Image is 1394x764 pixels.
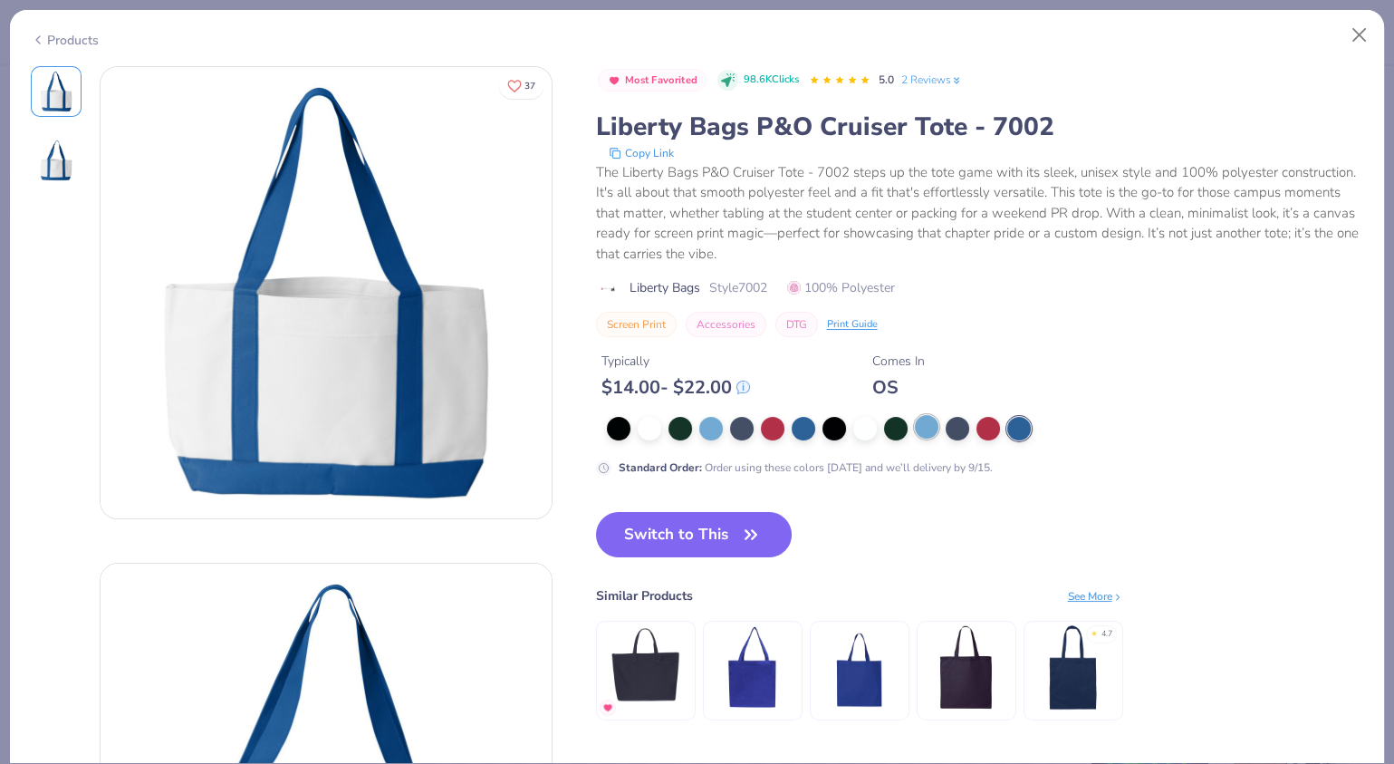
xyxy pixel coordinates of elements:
[34,70,78,113] img: Front
[809,66,870,95] div: 5.0 Stars
[1068,588,1123,604] div: See More
[596,512,793,557] button: Switch to This
[603,144,679,162] button: copy to clipboard
[816,624,902,711] img: Oad 12 Oz Tote Bag
[619,460,702,475] strong: Standard Order :
[1091,628,1098,635] div: ★
[878,73,893,87] span: 5.0
[900,72,963,88] a: 2 Reviews
[872,352,925,371] div: Comes In
[602,624,688,711] img: Liberty Bags Tote with Top Zippered Closure
[499,73,543,99] button: Like
[596,282,620,296] img: brand logo
[709,278,767,297] span: Style 7002
[101,67,552,518] img: Front
[601,352,750,371] div: Typically
[596,110,1364,144] div: Liberty Bags P&O Cruiser Tote - 7002
[630,278,700,297] span: Liberty Bags
[607,73,621,88] img: Most Favorited sort
[1030,624,1116,711] img: BAGedge 6 oz. Canvas Promo Tote
[709,624,795,711] img: Liberty Bags Isabelle Canvas Tote
[625,75,697,85] span: Most Favorited
[923,624,1009,711] img: Bag Edge Canvas Grocery Tote
[619,459,993,476] div: Order using these colors [DATE] and we’ll delivery by 9/15.
[686,312,766,337] button: Accessories
[1101,628,1112,641] div: 4.7
[524,82,535,91] span: 37
[601,376,750,399] div: $ 14.00 - $ 22.00
[787,278,895,297] span: 100% Polyester
[596,586,693,605] div: Similar Products
[1342,18,1377,53] button: Close
[602,702,613,713] img: MostFav.gif
[596,312,677,337] button: Screen Print
[34,139,78,182] img: Back
[872,376,925,399] div: OS
[598,69,707,92] button: Badge Button
[31,31,99,50] div: Products
[596,162,1364,265] div: The Liberty Bags P&O Cruiser Tote - 7002 steps up the tote game with its sleek, unisex style and ...
[775,312,818,337] button: DTG
[827,317,878,333] div: Print Guide
[743,73,798,88] span: 98.6K Clicks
